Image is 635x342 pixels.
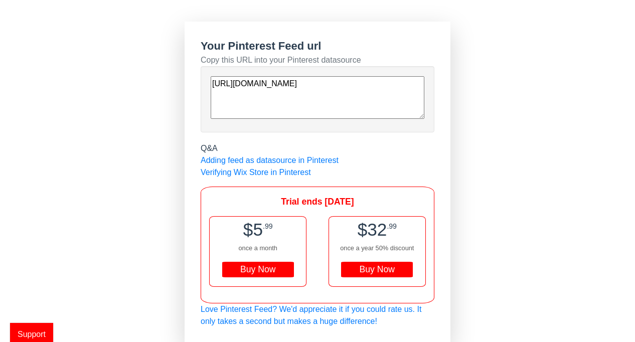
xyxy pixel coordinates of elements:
[201,168,311,177] a: Verifying Wix Store in Pinterest
[263,222,273,230] span: .99
[243,220,263,239] span: $5
[329,243,425,253] div: once a year 50% discount
[201,54,434,66] div: Copy this URL into your Pinterest datasource
[222,262,294,278] div: Buy Now
[358,220,387,239] span: $32
[201,38,434,54] div: Your Pinterest Feed url
[209,195,426,208] div: Trial ends [DATE]
[210,243,306,253] div: once a month
[201,156,339,164] a: Adding feed as datasource in Pinterest
[387,222,397,230] span: .99
[201,305,421,325] a: Love Pinterest Feed? We'd appreciate it if you could rate us. It only takes a second but makes a ...
[341,262,413,278] div: Buy Now
[201,142,434,154] div: Q&A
